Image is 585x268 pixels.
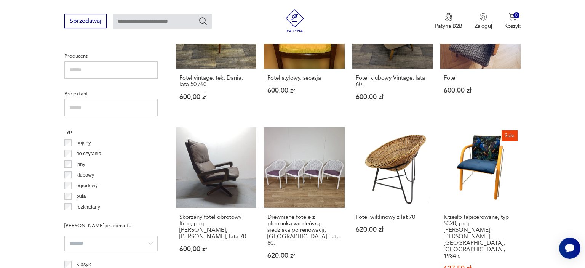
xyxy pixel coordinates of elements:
p: 620,00 zł [356,226,429,233]
p: pufa [76,192,86,201]
p: 620,00 zł [267,252,341,259]
h3: Fotel klubowy Vintage, lata 60. [356,75,429,88]
h3: Krzesło tapicerowane, typ S320, proj. [PERSON_NAME], [PERSON_NAME], [GEOGRAPHIC_DATA], [GEOGRAPHI... [444,214,517,259]
p: bujany [76,139,91,147]
p: Projektant [64,90,158,98]
button: Patyna B2B [435,13,462,30]
p: 600,00 zł [179,94,253,100]
p: ogrodowy [76,181,97,190]
p: Producent [64,52,158,60]
img: Ikona medalu [445,13,452,21]
p: Zaloguj [475,22,492,30]
button: Szukaj [198,16,208,26]
button: Zaloguj [475,13,492,30]
p: do czytania [76,149,101,158]
p: 600,00 zł [179,246,253,252]
iframe: Smartsupp widget button [559,238,580,259]
h3: Fotel vintage, tek, Dania, lata 50./60. [179,75,253,88]
h3: Fotel wiklinowy z lat 70. [356,214,429,220]
p: klubowy [76,171,94,179]
div: 0 [513,12,520,19]
h3: Drewniane fotele z plecionką wiedeńską, siedziska po renowacji, [GEOGRAPHIC_DATA], lata 80. [267,214,341,246]
a: Ikona medaluPatyna B2B [435,13,462,30]
p: [PERSON_NAME] przedmiotu [64,221,158,230]
h3: Skórzany fotel obrotowy King, proj. [PERSON_NAME], [PERSON_NAME], lata 70. [179,214,253,240]
a: Sprzedawaj [64,19,107,24]
p: Patyna B2B [435,22,462,30]
p: 600,00 zł [444,87,517,94]
img: Ikona koszyka [509,13,516,21]
p: rozkładany [76,203,100,211]
button: Sprzedawaj [64,14,107,28]
p: inny [76,160,85,169]
img: Ikonka użytkownika [480,13,487,21]
p: 600,00 zł [267,87,341,94]
p: Typ [64,127,158,136]
img: Patyna - sklep z meblami i dekoracjami vintage [283,9,306,32]
button: 0Koszyk [504,13,521,30]
h3: Fotel stylowy, secesja [267,75,341,81]
p: Koszyk [504,22,521,30]
p: 600,00 zł [356,94,429,100]
h3: Fotel [444,75,517,81]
